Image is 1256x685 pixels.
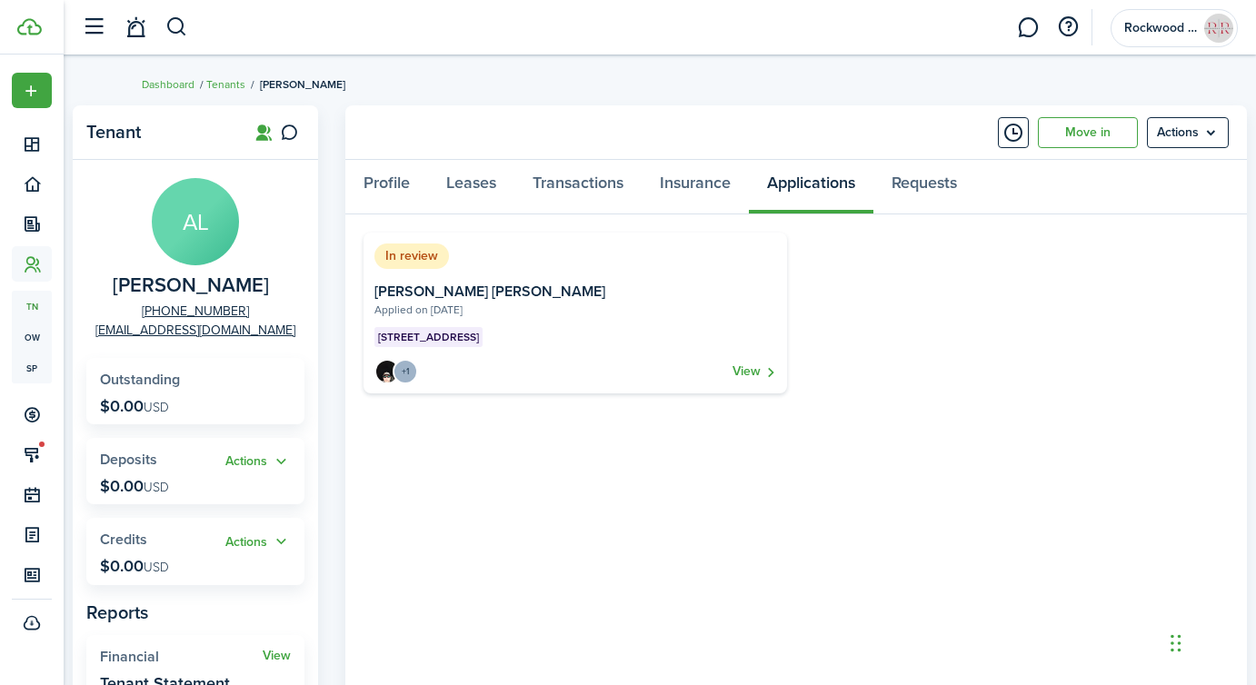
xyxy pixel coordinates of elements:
button: Open menu [12,73,52,108]
p: $0.00 [100,477,169,495]
panel-main-subtitle: Reports [86,599,304,626]
a: Insurance [642,160,749,214]
card-title: [PERSON_NAME] [PERSON_NAME] [374,283,776,302]
span: Deposits [100,449,157,470]
span: [PERSON_NAME] [260,76,345,93]
span: Amber Lewis [113,274,269,297]
p: $0.00 [100,397,169,415]
span: Credits [100,529,147,550]
a: View [263,649,291,663]
a: Move in [1038,117,1138,148]
div: Drag [1171,616,1181,670]
a: Tenants [206,76,245,93]
iframe: Chat Widget [1165,598,1256,685]
span: Applied on [DATE] [374,302,463,318]
button: Search [165,12,188,43]
button: Open menu [225,531,291,552]
menu-trigger: +1 [393,359,418,384]
span: Outstanding [100,369,180,390]
a: [EMAIL_ADDRESS][DOMAIN_NAME] [95,321,295,340]
a: View [733,359,776,384]
span: [STREET_ADDRESS] [378,329,479,345]
a: Dashboard [142,76,194,93]
avatar-text: AL [152,178,239,265]
a: Profile [345,160,428,214]
img: TenantCloud [17,18,42,35]
span: USD [144,398,169,417]
a: Transactions [514,160,642,214]
button: Open resource center [1052,12,1083,43]
a: Leases [428,160,514,214]
a: ow [12,322,52,352]
img: Rockwood Rentals [1204,14,1233,43]
button: Actions [225,531,291,552]
a: Messaging [1011,5,1045,51]
a: Notifications [118,5,153,51]
span: USD [144,558,169,577]
a: [PHONE_NUMBER] [142,302,249,321]
button: Open menu [225,452,291,472]
img: Steven Eugene Harper [376,361,398,382]
span: Rockwood Rentals [1124,22,1197,35]
a: Requests [873,160,975,214]
menu-btn: Actions [1147,117,1229,148]
a: sp [12,352,52,383]
button: Actions [225,452,291,472]
panel-main-title: Tenant [86,122,232,143]
a: tn [12,291,52,322]
button: Timeline [998,117,1029,148]
button: Open sidebar [76,10,111,45]
button: Open menu [400,359,418,384]
status: In review [374,243,449,269]
span: USD [144,478,169,497]
p: $0.00 [100,557,169,575]
button: Open menu [1147,117,1229,148]
widget-stats-title: Financial [100,649,263,665]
